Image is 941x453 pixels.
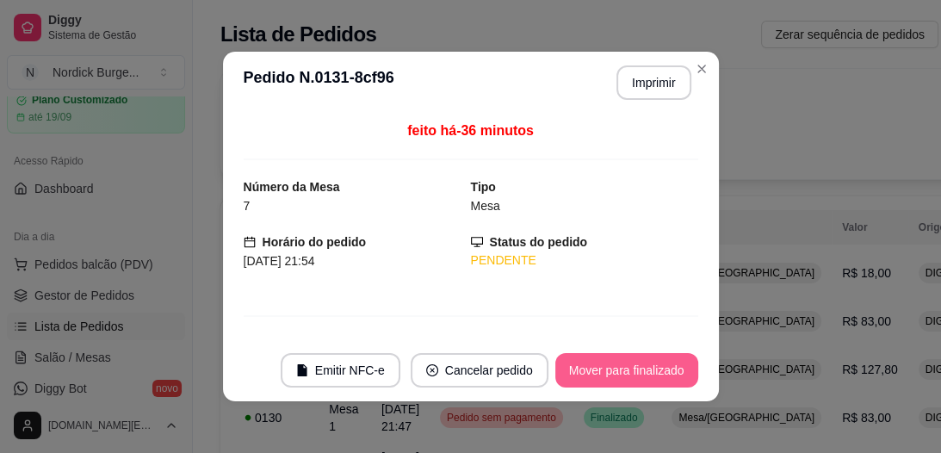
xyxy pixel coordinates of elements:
div: PENDENTE [471,251,698,270]
strong: Tipo [471,180,496,194]
span: close-circle [426,364,438,376]
strong: Número da Mesa [244,180,340,194]
button: Imprimir [616,65,691,100]
span: feito há -36 minutos [407,123,534,138]
strong: Status do pedido [490,235,588,249]
span: [DATE] 21:54 [244,254,315,268]
h3: Pedido N. 0131-8cf96 [244,65,394,100]
span: file [296,364,308,376]
span: 7 [244,199,251,213]
button: Close [688,55,715,83]
button: fileEmitir NFC-e [281,353,400,388]
span: Mesa [471,199,500,213]
button: close-circleCancelar pedido [411,353,548,388]
strong: Horário do pedido [263,235,367,249]
span: calendar [244,236,256,248]
span: desktop [471,236,483,248]
button: Mover para finalizado [555,353,698,388]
